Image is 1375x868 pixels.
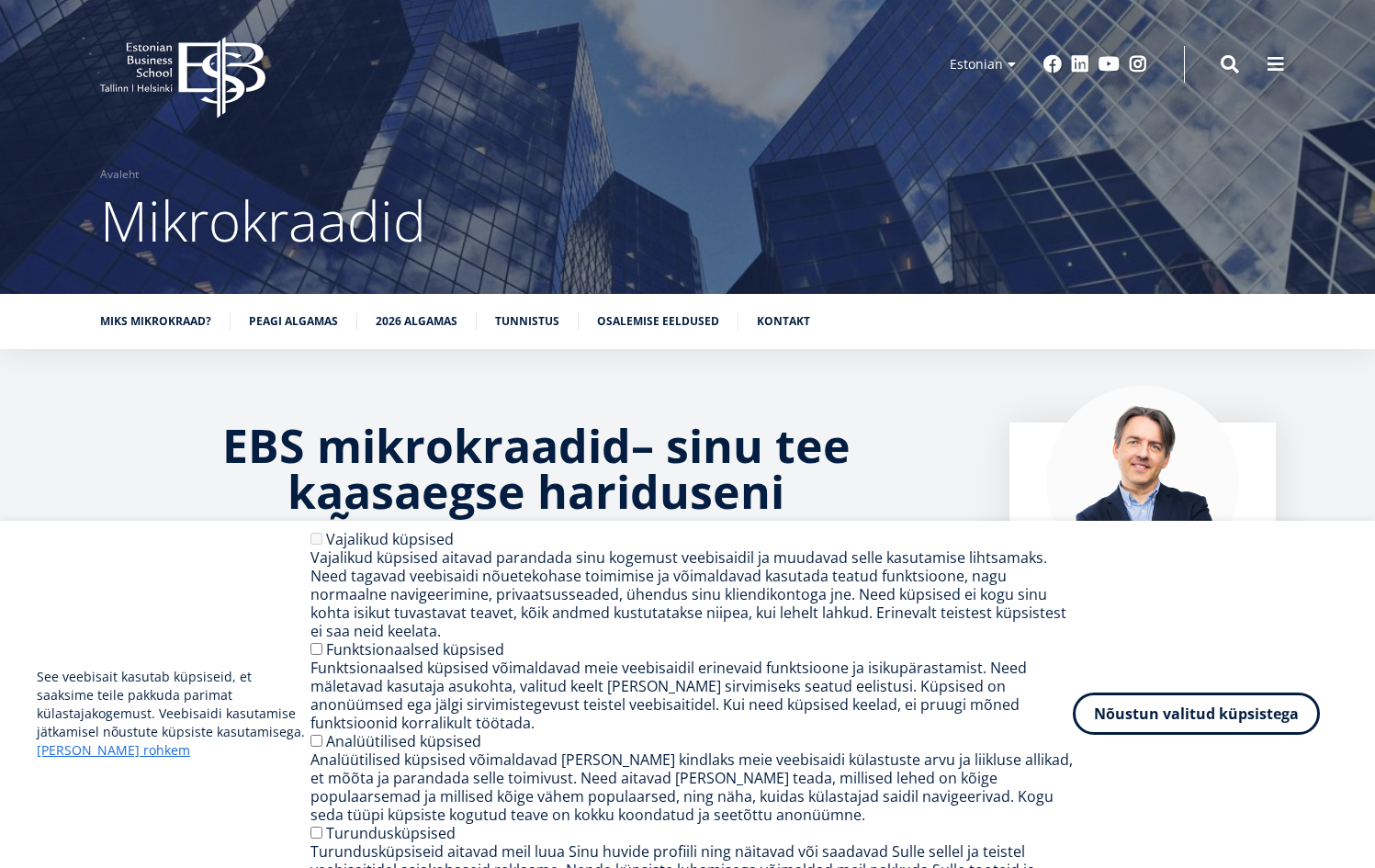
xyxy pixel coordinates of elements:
[222,414,631,477] strong: EBS mikrokraadid
[100,312,211,331] a: Miks mikrokraad?
[326,529,454,549] label: Vajalikud küpsised
[597,312,719,331] a: Osalemise eeldused
[1046,386,1239,579] img: Marko Rillo
[326,731,481,751] label: Analüütilised küpsised
[310,659,1073,732] div: Funktsionaalsed küpsised võimaldavad meie veebisaidil erinevaid funktsioone ja isikupärastamist. ...
[1129,55,1147,73] a: Instagram
[1043,55,1062,73] a: Facebook
[310,548,1073,640] div: Vajalikud küpsised aitavad parandada sinu kogemust veebisaidil ja muudavad selle kasutamise lihts...
[249,312,338,331] a: Peagi algamas
[126,414,947,614] strong: sinu tee kaasaegse hariduseni TUTVU KÕIKIDE MIKROKRAADIDEGA !
[310,750,1073,824] div: Analüütilised küpsised võimaldavad [PERSON_NAME] kindlaks meie veebisaidi külastuste arvu ja liik...
[100,183,426,258] span: Mikrokraadid
[631,414,654,477] strong: –
[100,165,139,184] a: Avaleht
[1071,55,1089,73] a: Linkedin
[37,668,310,760] p: See veebisait kasutab küpsiseid, et saaksime teile pakkuda parimat külastajakogemust. Veebisaidi ...
[1099,55,1120,73] a: Youtube
[326,823,456,843] label: Turundusküpsised
[757,312,810,331] a: Kontakt
[376,312,457,331] a: 2026 algamas
[326,639,504,659] label: Funktsionaalsed küpsised
[495,312,559,331] a: Tunnistus
[1073,693,1320,735] button: Nõustun valitud küpsistega
[37,741,190,760] a: [PERSON_NAME] rohkem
